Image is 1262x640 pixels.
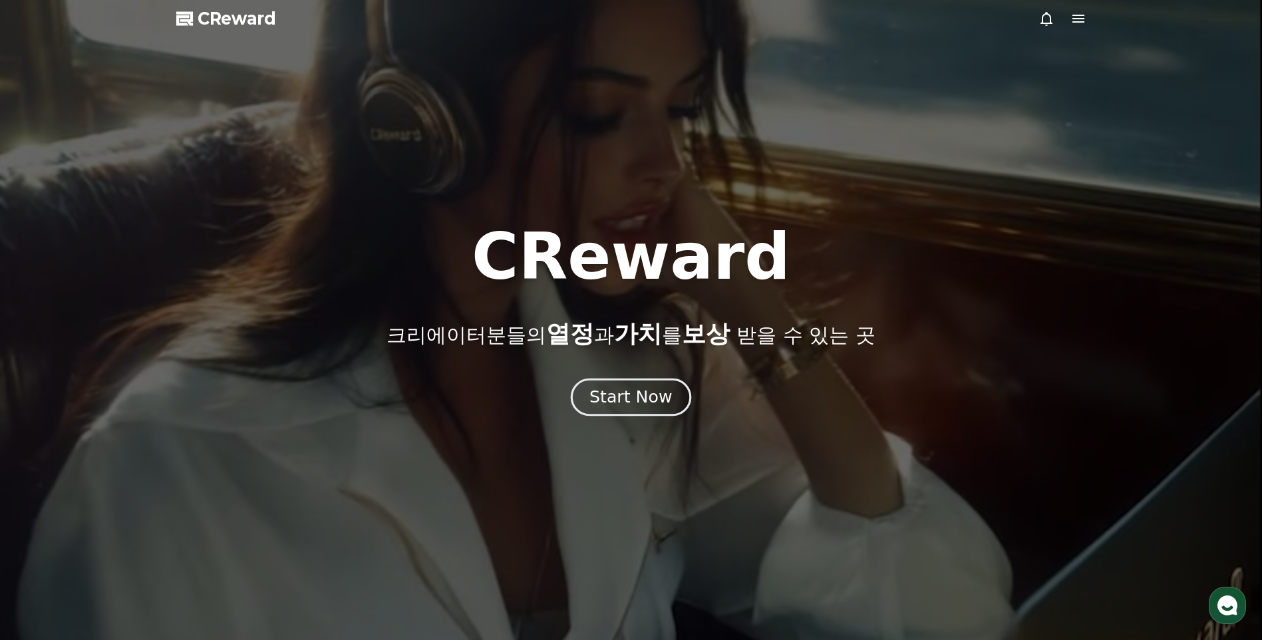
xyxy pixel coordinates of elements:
[682,320,730,347] span: 보상
[4,422,88,455] a: 홈
[387,321,875,347] p: 크리에이터분들의 과 를 받을 수 있는 곳
[88,422,172,455] a: 대화
[42,442,50,452] span: 홈
[573,393,689,405] a: Start Now
[546,320,594,347] span: 열정
[198,8,276,29] span: CReward
[176,8,276,29] a: CReward
[122,442,138,453] span: 대화
[571,379,691,416] button: Start Now
[172,422,255,455] a: 설정
[206,442,222,452] span: 설정
[614,320,662,347] span: 가치
[589,386,672,408] div: Start Now
[472,225,790,289] h1: CReward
